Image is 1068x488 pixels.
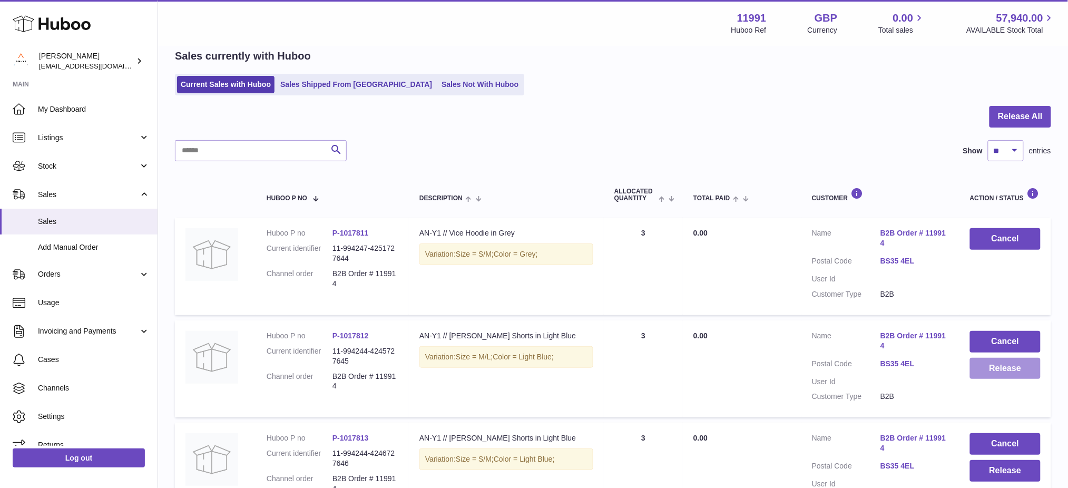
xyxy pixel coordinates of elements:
span: Size = S/M; [456,455,494,463]
dt: Name [812,228,880,251]
a: BS35 4EL [880,256,949,266]
span: [EMAIL_ADDRESS][DOMAIN_NAME] [39,62,155,70]
span: Huboo P no [267,195,307,202]
a: Current Sales with Huboo [177,76,275,93]
span: Color = Grey; [494,250,538,258]
a: 0.00 Total sales [878,11,925,35]
a: Sales Shipped From [GEOGRAPHIC_DATA] [277,76,436,93]
span: Orders [38,269,139,279]
span: entries [1029,146,1051,156]
a: BS35 4EL [880,461,949,471]
span: Total paid [693,195,730,202]
button: Cancel [970,433,1041,455]
a: B2B Order # 119914 [880,228,949,248]
a: P-1017811 [332,229,369,237]
a: Sales Not With Huboo [438,76,522,93]
span: 57,940.00 [996,11,1043,25]
span: 0.00 [693,331,708,340]
div: Variation: [419,448,593,470]
td: 3 [604,320,683,417]
dt: Postal Code [812,256,880,269]
span: Channels [38,383,150,393]
dt: Huboo P no [267,331,332,341]
td: 3 [604,218,683,315]
span: 0.00 [693,229,708,237]
div: AN-Y1 // [PERSON_NAME] Shorts in Light Blue [419,331,593,341]
button: Release [970,358,1041,379]
span: Size = S/M; [456,250,494,258]
a: BS35 4EL [880,359,949,369]
button: Cancel [970,331,1041,353]
strong: 11991 [737,11,767,25]
span: 0.00 [893,11,914,25]
span: My Dashboard [38,104,150,114]
img: no-photo-large.jpg [185,331,238,384]
dd: 11-994247-4251727644 [332,243,398,263]
div: AN-Y1 // Vice Hoodie in Grey [419,228,593,238]
div: Customer [812,188,949,202]
span: Sales [38,217,150,227]
a: P-1017812 [332,331,369,340]
dt: Current identifier [267,243,332,263]
dt: Current identifier [267,346,332,366]
dt: Name [812,331,880,354]
span: Usage [38,298,150,308]
dd: B2B [880,289,949,299]
div: [PERSON_NAME] [39,51,134,71]
dd: 11-994244-4246727646 [332,448,398,469]
dt: Name [812,433,880,456]
span: Color = Light Blue; [493,353,554,361]
dd: B2B [880,392,949,402]
span: Cases [38,355,150,365]
dt: Current identifier [267,448,332,469]
span: Returns [38,440,150,450]
dt: User Id [812,274,880,284]
span: Size = M/L; [456,353,493,361]
span: Listings [38,133,139,143]
div: Currency [808,25,838,35]
span: Total sales [878,25,925,35]
div: Action / Status [970,188,1041,202]
span: Stock [38,161,139,171]
dt: Huboo P no [267,228,332,238]
dt: Customer Type [812,289,880,299]
dt: Huboo P no [267,433,332,443]
span: Settings [38,412,150,422]
h2: Sales currently with Huboo [175,49,311,63]
button: Release All [989,106,1051,128]
dd: B2B Order # 119914 [332,269,398,289]
a: P-1017813 [332,434,369,442]
label: Show [963,146,983,156]
span: ALLOCATED Quantity [614,188,656,202]
button: Release [970,460,1041,482]
div: Huboo Ref [731,25,767,35]
dd: 11-994244-4245727645 [332,346,398,366]
span: Color = Light Blue; [494,455,555,463]
dt: Channel order [267,269,332,289]
span: Invoicing and Payments [38,326,139,336]
a: B2B Order # 119914 [880,433,949,453]
span: Add Manual Order [38,242,150,252]
div: Variation: [419,346,593,368]
span: 0.00 [693,434,708,442]
span: Sales [38,190,139,200]
a: B2B Order # 119914 [880,331,949,351]
div: Variation: [419,243,593,265]
dt: Postal Code [812,461,880,474]
dd: B2B Order # 119914 [332,372,398,392]
img: internalAdmin-11991@internal.huboo.com [13,53,28,69]
strong: GBP [815,11,837,25]
img: no-photo-large.jpg [185,433,238,486]
dt: Customer Type [812,392,880,402]
img: no-photo-large.jpg [185,228,238,281]
span: AVAILABLE Stock Total [966,25,1055,35]
dt: Channel order [267,372,332,392]
dt: User Id [812,377,880,387]
button: Cancel [970,228,1041,250]
span: Description [419,195,463,202]
a: Log out [13,448,145,467]
dt: Postal Code [812,359,880,372]
div: AN-Y1 // [PERSON_NAME] Shorts in Light Blue [419,433,593,443]
a: 57,940.00 AVAILABLE Stock Total [966,11,1055,35]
